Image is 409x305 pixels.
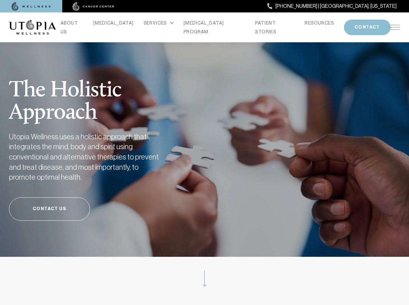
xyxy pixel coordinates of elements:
[9,20,56,35] img: logo
[144,19,174,27] div: SERVICES
[9,197,90,221] a: Contact Us
[93,19,134,27] a: [MEDICAL_DATA]
[61,19,83,36] a: ABOUT US
[12,2,51,11] img: wellness
[344,20,391,35] button: CONTACT
[267,2,397,10] a: [PHONE_NUMBER] | [GEOGRAPHIC_DATA], [US_STATE]
[73,2,114,11] img: cancer center
[184,19,246,36] a: [MEDICAL_DATA] PROGRAM
[9,132,165,183] h2: Utopia Wellness uses a holistic approach that integrates the mind, body and spirit using conventi...
[9,64,193,124] h1: The Holistic Approach
[305,19,334,27] a: RESOURCES
[391,25,400,30] img: icon-hamburger
[255,19,295,36] a: PATIENT STORIES
[275,2,397,10] span: [PHONE_NUMBER] | [GEOGRAPHIC_DATA], [US_STATE]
